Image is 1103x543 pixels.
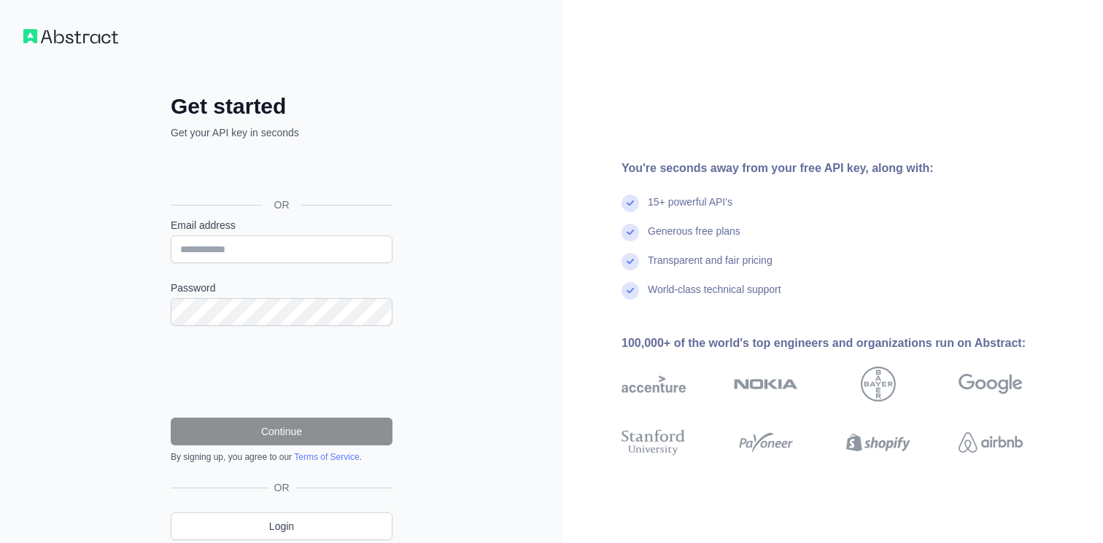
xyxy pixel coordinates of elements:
[23,29,118,44] img: Workflow
[622,282,639,300] img: check mark
[263,198,301,212] span: OR
[622,426,686,458] img: stanford university
[622,253,639,270] img: check mark
[959,367,1023,402] img: google
[622,195,639,212] img: check mark
[959,426,1023,458] img: airbnb
[734,426,798,458] img: payoneer
[171,218,392,233] label: Email address
[294,452,359,462] a: Terms of Service
[648,282,781,311] div: World-class technical support
[171,343,392,400] iframe: reCAPTCHA
[734,367,798,402] img: nokia
[171,125,392,140] p: Get your API key in seconds
[648,253,773,282] div: Transparent and fair pricing
[648,224,740,253] div: Generous free plans
[622,160,1069,177] div: You're seconds away from your free API key, along with:
[622,367,686,402] img: accenture
[171,93,392,120] h2: Get started
[163,156,397,188] iframe: Sign in with Google Button
[171,512,392,540] a: Login
[846,426,910,458] img: shopify
[171,418,392,445] button: Continue
[171,451,392,463] div: By signing up, you agree to our .
[268,480,295,495] span: OR
[622,335,1069,352] div: 100,000+ of the world's top engineers and organizations run on Abstract:
[648,195,732,224] div: 15+ powerful API's
[622,224,639,241] img: check mark
[861,367,896,402] img: bayer
[171,281,392,295] label: Password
